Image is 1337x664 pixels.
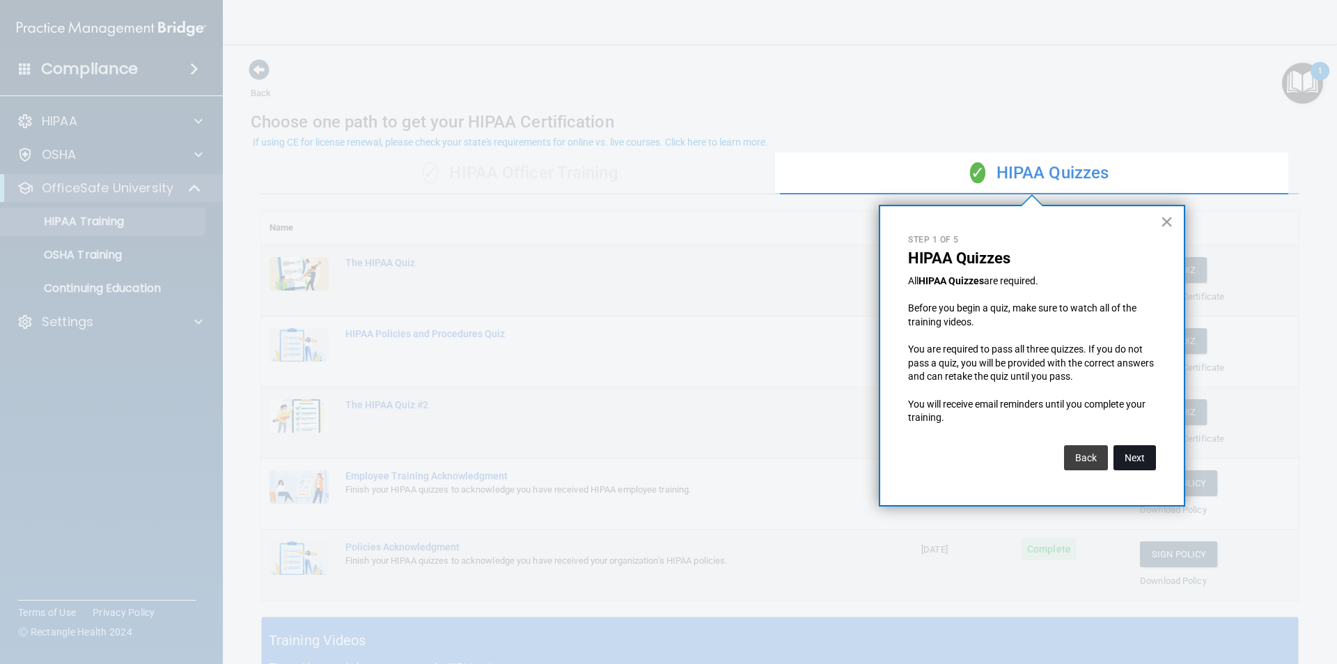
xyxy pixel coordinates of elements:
span: All [908,275,918,286]
p: You are required to pass all three quizzes. If you do not pass a quiz, you will be provided with ... [908,343,1156,384]
div: HIPAA Quizzes [780,153,1299,194]
p: You will receive email reminders until you complete your training. [908,398,1156,425]
span: are required. [984,275,1038,286]
strong: HIPAA Quizzes [918,275,984,286]
p: HIPAA Quizzes [908,249,1156,268]
span: ✓ [970,162,985,183]
button: Close [1160,210,1173,233]
p: Step 1 of 5 [908,234,1156,246]
iframe: Drift Widget Chat Controller [1267,568,1320,621]
p: Before you begin a quiz, make sure to watch all of the training videos. [908,302,1156,329]
button: Next [1113,445,1156,470]
button: Back [1064,445,1108,470]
